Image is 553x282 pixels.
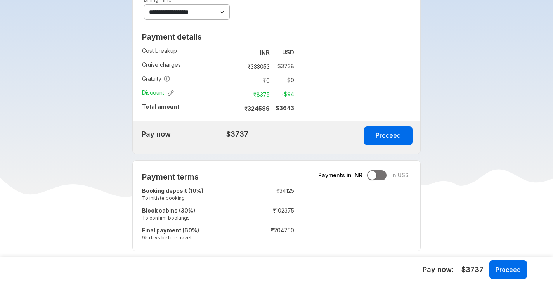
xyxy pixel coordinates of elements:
strong: $ 3643 [276,105,294,111]
button: Proceed [364,126,413,145]
td: $3737 [179,128,248,141]
h2: Payment details [142,32,294,42]
td: : [237,87,240,101]
td: ₹ 204750 [248,225,294,245]
small: To confirm bookings [142,215,244,221]
strong: Total amount [142,103,179,110]
span: In US$ [391,171,409,179]
small: 95 days before travel [142,234,244,241]
td: : [244,225,248,245]
strong: USD [282,49,294,55]
td: ₹ 34125 [248,185,294,205]
td: : [237,101,240,115]
strong: Block cabins (30%) [142,207,195,214]
span: $3737 [461,265,484,275]
td: : [237,59,240,73]
td: -₹ 8375 [240,89,273,100]
td: ₹ 333053 [240,61,273,72]
td: : [244,205,248,225]
td: ₹ 0 [240,75,273,86]
h5: Pay now: [423,265,454,274]
td: : [244,185,248,205]
small: To initiate booking [142,195,244,201]
strong: Booking deposit (10%) [142,187,203,194]
strong: Final payment (60%) [142,227,199,234]
td: $ 0 [273,75,294,86]
strong: INR [260,49,270,56]
td: : [237,73,240,87]
td: Pay now [133,128,179,141]
span: Gratuity [142,75,170,83]
h2: Payment terms [142,172,294,182]
td: : [237,45,240,59]
strong: ₹ 324589 [244,105,270,112]
td: Cruise charges [142,59,237,73]
td: ₹ 102375 [248,205,294,225]
span: Discount [142,89,174,97]
td: -$ 94 [273,89,294,100]
button: Proceed [489,260,527,279]
td: Cost breakup [142,45,237,59]
td: $ 3738 [273,61,294,72]
span: Payments in INR [318,171,362,179]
